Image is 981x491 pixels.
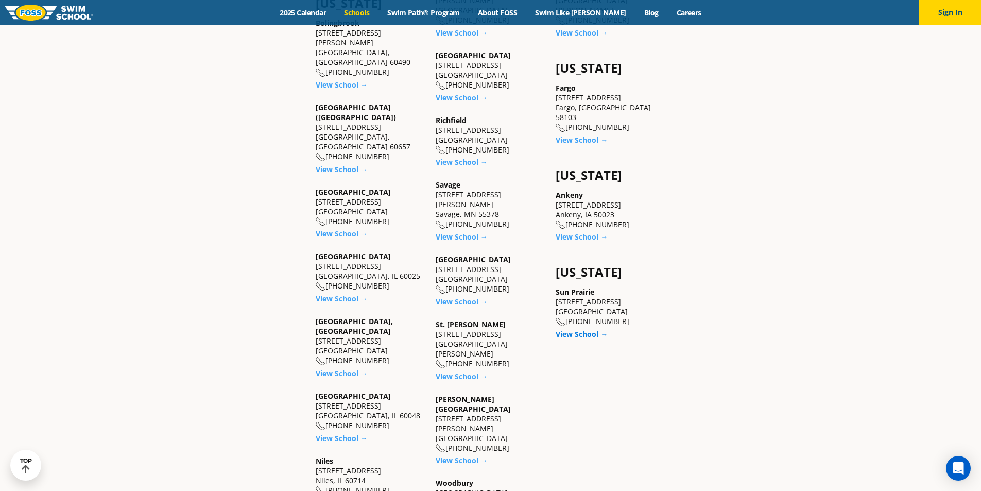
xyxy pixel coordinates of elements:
div: [STREET_ADDRESS] Fargo, [GEOGRAPHIC_DATA] 58103 [PHONE_NUMBER] [556,83,665,132]
div: [STREET_ADDRESS] [GEOGRAPHIC_DATA] [PHONE_NUMBER] [316,187,425,227]
a: View School → [436,232,488,242]
h4: [US_STATE] [556,168,665,182]
img: FOSS Swim School Logo [5,5,93,21]
a: Swim Path® Program [378,8,469,18]
a: [GEOGRAPHIC_DATA] [316,251,391,261]
div: [STREET_ADDRESS][PERSON_NAME] Savage, MN 55378 [PHONE_NUMBER] [436,180,545,229]
a: Ankeny [556,190,583,200]
a: Schools [335,8,378,18]
a: Richfield [436,115,467,125]
img: location-phone-o-icon.svg [436,360,445,369]
a: View School → [436,157,488,167]
img: location-phone-o-icon.svg [436,285,445,294]
a: View School → [436,455,488,465]
a: Swim Like [PERSON_NAME] [526,8,635,18]
img: location-phone-o-icon.svg [316,422,325,431]
div: [STREET_ADDRESS] [GEOGRAPHIC_DATA], IL 60048 [PHONE_NUMBER] [316,391,425,431]
h4: [US_STATE] [556,61,665,75]
img: location-phone-o-icon.svg [436,146,445,155]
a: Woodbury [436,478,473,488]
a: Fargo [556,83,576,93]
div: [STREET_ADDRESS] [GEOGRAPHIC_DATA], [GEOGRAPHIC_DATA] 60657 [PHONE_NUMBER] [316,103,425,162]
a: Blog [635,8,667,18]
div: [STREET_ADDRESS] Ankeny, IA 50023 [PHONE_NUMBER] [556,190,665,230]
a: [GEOGRAPHIC_DATA] [316,187,391,197]
a: [GEOGRAPHIC_DATA] [316,391,391,401]
div: [STREET_ADDRESS] [GEOGRAPHIC_DATA] [PHONE_NUMBER] [436,115,545,155]
img: location-phone-o-icon.svg [436,444,445,453]
div: [STREET_ADDRESS] [PERSON_NAME][GEOGRAPHIC_DATA] [PHONE_NUMBER] [436,394,545,453]
div: [STREET_ADDRESS] [GEOGRAPHIC_DATA] [PHONE_NUMBER] [556,287,665,327]
div: [STREET_ADDRESS] [GEOGRAPHIC_DATA] [PHONE_NUMBER] [436,255,545,294]
a: About FOSS [469,8,526,18]
a: View School → [316,433,368,443]
a: View School → [556,329,608,339]
a: Careers [667,8,710,18]
a: 2025 Calendar [271,8,335,18]
a: View School → [556,28,608,38]
a: [GEOGRAPHIC_DATA], [GEOGRAPHIC_DATA] [316,316,393,336]
img: location-phone-o-icon.svg [556,124,565,132]
div: TOP [20,458,32,473]
a: View School → [316,368,368,378]
a: [GEOGRAPHIC_DATA] [436,50,511,60]
a: View School → [436,28,488,38]
div: [STREET_ADDRESS] [GEOGRAPHIC_DATA], IL 60025 [PHONE_NUMBER] [316,251,425,291]
a: View School → [436,371,488,381]
a: View School → [436,93,488,103]
a: View School → [316,80,368,90]
a: [GEOGRAPHIC_DATA] [436,255,511,264]
a: View School → [436,297,488,307]
h4: [US_STATE] [556,265,665,279]
a: View School → [556,135,608,145]
a: Savage [436,180,460,190]
img: location-phone-o-icon.svg [316,357,325,366]
div: [STREET_ADDRESS] [GEOGRAPHIC_DATA] [PHONE_NUMBER] [316,316,425,366]
div: [STREET_ADDRESS][PERSON_NAME] [GEOGRAPHIC_DATA], [GEOGRAPHIC_DATA] 60490 [PHONE_NUMBER] [316,18,425,77]
img: location-phone-o-icon.svg [556,318,565,327]
a: View School → [556,232,608,242]
img: location-phone-o-icon.svg [316,69,325,77]
div: Open Intercom Messenger [946,456,971,481]
img: location-phone-o-icon.svg [316,217,325,226]
a: View School → [316,164,368,174]
img: location-phone-o-icon.svg [436,221,445,229]
img: location-phone-o-icon.svg [436,81,445,90]
img: location-phone-o-icon.svg [316,282,325,291]
a: Niles [316,456,333,466]
a: View School → [316,294,368,303]
a: View School → [316,229,368,239]
div: [STREET_ADDRESS] [GEOGRAPHIC_DATA] [PHONE_NUMBER] [436,50,545,90]
img: location-phone-o-icon.svg [556,221,565,229]
div: [STREET_ADDRESS] [GEOGRAPHIC_DATA][PERSON_NAME] [PHONE_NUMBER] [436,319,545,369]
img: location-phone-o-icon.svg [316,153,325,162]
a: [GEOGRAPHIC_DATA] ([GEOGRAPHIC_DATA]) [316,103,396,122]
a: Sun Prairie [556,287,594,297]
a: [PERSON_NAME][GEOGRAPHIC_DATA] [436,394,511,414]
a: St. [PERSON_NAME] [436,319,506,329]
